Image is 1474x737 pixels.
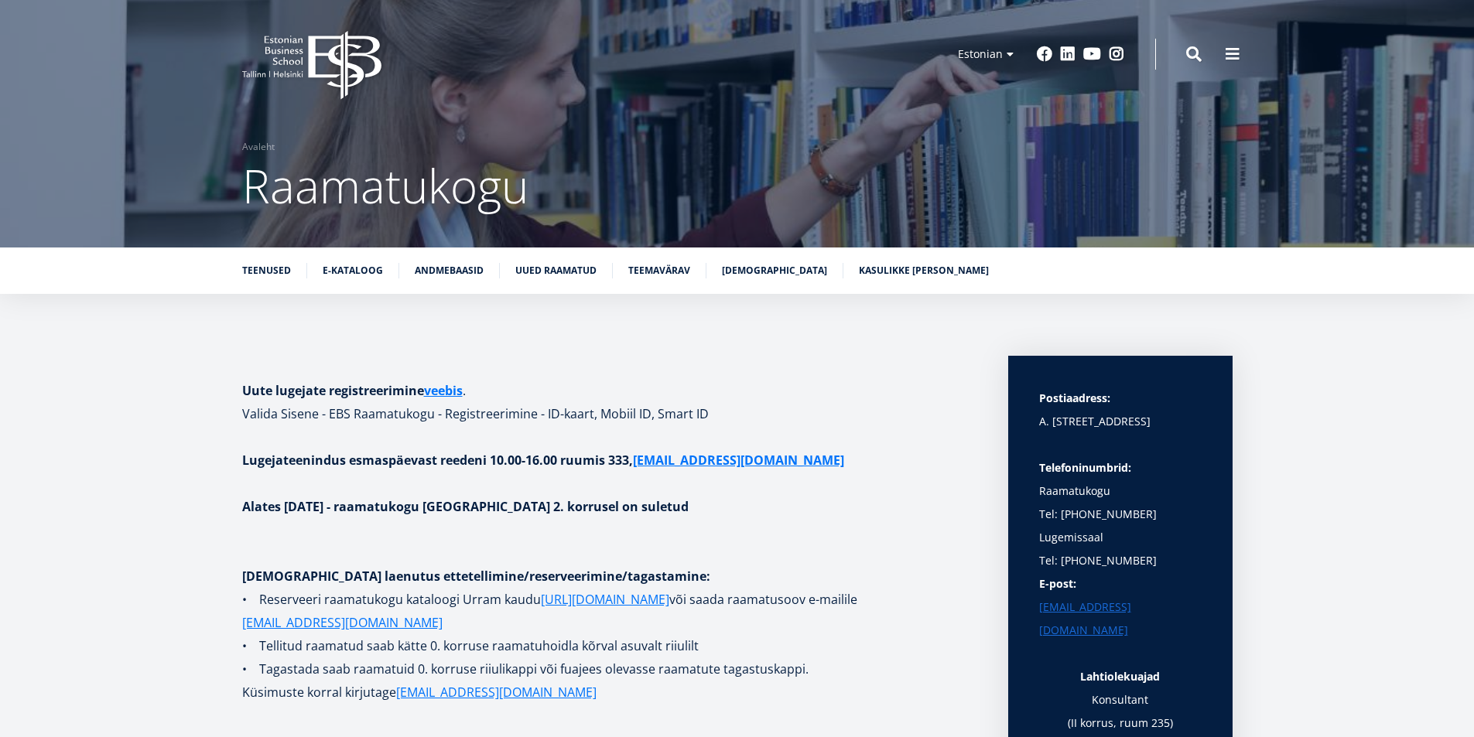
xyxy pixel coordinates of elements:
[323,263,383,278] a: E-kataloog
[242,588,977,634] p: • Reserveeri raamatukogu kataloogi Urram kaudu või saada raamatusoov e-mailile
[242,657,977,681] p: • Tagastada saab raamatuid 0. korruse riiulikappi või fuajees olevasse raamatute tagastuskappi.
[859,263,989,278] a: Kasulikke [PERSON_NAME]
[541,588,669,611] a: [URL][DOMAIN_NAME]
[242,382,463,399] strong: Uute lugejate registreerimine
[242,379,977,425] h1: . Valida Sisene - EBS Raamatukogu - Registreerimine - ID-kaart, Mobiil ID, Smart ID
[242,263,291,278] a: Teenused
[242,681,977,704] p: Küsimuste korral kirjutage
[628,263,690,278] a: Teemavärav
[1039,595,1202,642] a: [EMAIL_ADDRESS][DOMAIN_NAME]
[1083,46,1101,62] a: Youtube
[1039,460,1131,475] strong: Telefoninumbrid:
[1080,669,1160,684] strong: Lahtiolekuajad
[1037,46,1052,62] a: Facebook
[242,139,275,155] a: Avaleht
[242,452,844,469] strong: Lugejateenindus esmaspäevast reedeni 10.00-16.00 ruumis 333,
[242,568,710,585] strong: [DEMOGRAPHIC_DATA] laenutus ettetellimine/reserveerimine/tagastamine:
[1109,46,1124,62] a: Instagram
[515,263,597,278] a: Uued raamatud
[1039,576,1076,591] strong: E-post:
[424,379,463,402] a: veebis
[1039,549,1202,572] p: Tel: [PHONE_NUMBER]
[1039,391,1110,405] strong: Postiaadress:
[242,498,689,515] strong: Alates [DATE] - raamatukogu [GEOGRAPHIC_DATA] 2. korrusel on suletud
[415,263,484,278] a: Andmebaasid
[1039,503,1202,549] p: Tel: [PHONE_NUMBER] Lugemissaal
[396,681,597,704] a: [EMAIL_ADDRESS][DOMAIN_NAME]
[242,634,977,657] p: • Tellitud raamatud saab kätte 0. korruse raamatuhoidla kõrval asuvalt riiulilt
[722,263,827,278] a: [DEMOGRAPHIC_DATA]
[1039,410,1202,433] p: A. [STREET_ADDRESS]
[242,154,528,217] span: Raamatukogu
[633,449,844,472] a: [EMAIL_ADDRESS][DOMAIN_NAME]
[1060,46,1076,62] a: Linkedin
[242,611,443,634] a: [EMAIL_ADDRESS][DOMAIN_NAME]
[1039,456,1202,503] p: Raamatukogu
